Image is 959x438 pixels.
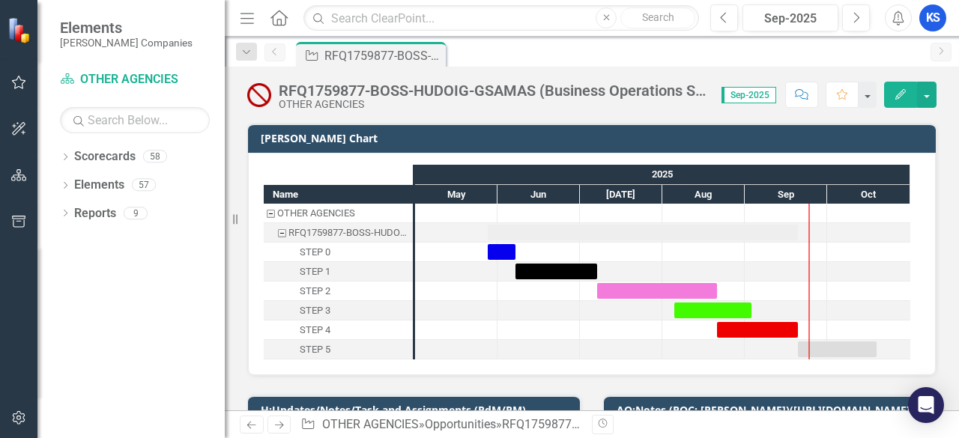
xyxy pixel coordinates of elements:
[264,243,413,262] div: STEP 0
[132,179,156,192] div: 57
[264,340,413,359] div: Task: Start date: 2025-09-20 End date: 2025-10-19
[425,417,496,431] a: Opportunities
[662,185,745,204] div: Aug
[60,37,193,49] small: [PERSON_NAME] Companies
[721,87,776,103] span: Sep-2025
[124,207,148,219] div: 9
[300,262,330,282] div: STEP 1
[642,11,674,23] span: Search
[264,320,413,340] div: Task: Start date: 2025-08-21 End date: 2025-09-20
[60,19,193,37] span: Elements
[324,46,442,65] div: RFQ1759877-BOSS-HUDOIG-GSAMAS (Business Operations Support Services)
[264,204,413,223] div: OTHER AGENCIES
[908,387,944,423] div: Open Intercom Messenger
[415,165,910,184] div: 2025
[264,282,413,301] div: STEP 2
[322,417,419,431] a: OTHER AGENCIES
[798,341,877,357] div: Task: Start date: 2025-09-20 End date: 2025-10-19
[264,262,413,282] div: Task: Start date: 2025-06-07 End date: 2025-07-07
[74,177,124,194] a: Elements
[497,185,580,204] div: Jun
[74,148,136,165] a: Scorecards
[300,301,330,320] div: STEP 3
[261,133,928,144] h3: [PERSON_NAME] Chart
[277,204,355,223] div: OTHER AGENCIES
[515,264,597,279] div: Task: Start date: 2025-06-07 End date: 2025-07-07
[674,302,751,318] div: Task: Start date: 2025-08-05 End date: 2025-09-03
[488,225,798,240] div: Task: Start date: 2025-05-28 End date: 2025-09-20
[60,107,210,133] input: Search Below...
[597,283,717,299] div: Task: Start date: 2025-07-07 End date: 2025-08-21
[143,150,167,163] div: 58
[264,185,413,204] div: Name
[264,340,413,359] div: STEP 5
[717,322,798,338] div: Task: Start date: 2025-08-21 End date: 2025-09-20
[261,404,572,416] h3: H:Updates/Notes/Task and Assignments (PdM/PM)
[488,244,515,260] div: Task: Start date: 2025-05-28 End date: 2025-06-07
[279,82,707,99] div: RFQ1759877-BOSS-HUDOIG-GSAMAS (Business Operations Support Services)
[300,320,330,340] div: STEP 4
[264,320,413,340] div: STEP 4
[300,243,330,262] div: STEP 0
[279,99,707,110] div: OTHER AGENCIES
[288,223,408,243] div: RFQ1759877-BOSS-HUDOIG-GSAMAS (Business Operations Support Services)
[74,205,116,222] a: Reports
[502,417,916,431] div: RFQ1759877-BOSS-HUDOIG-GSAMAS (Business Operations Support Services)
[748,10,833,28] div: Sep-2025
[919,4,946,31] button: KS
[264,301,413,320] div: Task: Start date: 2025-08-05 End date: 2025-09-03
[742,4,838,31] button: Sep-2025
[300,282,330,301] div: STEP 2
[247,83,271,107] img: Cancelled
[415,185,497,204] div: May
[264,204,413,223] div: Task: OTHER AGENCIES Start date: 2025-05-28 End date: 2025-05-29
[264,223,413,243] div: Task: Start date: 2025-05-28 End date: 2025-09-20
[745,185,827,204] div: Sep
[264,262,413,282] div: STEP 1
[617,404,928,416] h3: AQ:Notes (POC: [PERSON_NAME])([URL][DOMAIN_NAME])
[7,17,34,43] img: ClearPoint Strategy
[60,71,210,88] a: OTHER AGENCIES
[303,5,699,31] input: Search ClearPoint...
[264,223,413,243] div: RFQ1759877-BOSS-HUDOIG-GSAMAS (Business Operations Support Services)
[300,340,330,359] div: STEP 5
[620,7,695,28] button: Search
[827,185,910,204] div: Oct
[264,301,413,320] div: STEP 3
[264,282,413,301] div: Task: Start date: 2025-07-07 End date: 2025-08-21
[264,243,413,262] div: Task: Start date: 2025-05-28 End date: 2025-06-07
[300,416,581,434] div: » »
[580,185,662,204] div: Jul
